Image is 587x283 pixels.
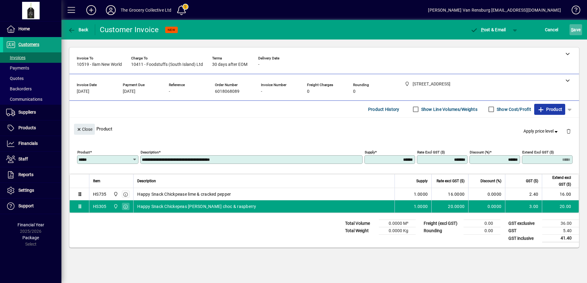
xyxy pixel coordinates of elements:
div: HS735 [93,191,106,197]
app-page-header-button: Close [72,126,96,132]
button: Product History [366,104,402,115]
span: P [481,27,484,32]
a: Backorders [3,84,61,94]
td: Total Weight [342,227,379,235]
span: - [169,89,170,94]
span: 1.0000 [414,191,428,197]
mat-label: Rate excl GST ($) [417,150,445,154]
a: Settings [3,183,61,198]
button: Add [81,5,101,16]
div: HS305 [93,203,106,209]
span: Description [137,178,156,184]
button: Post & Email [467,24,509,35]
div: Product [69,118,579,140]
a: Suppliers [3,105,61,120]
mat-label: Supply [365,150,375,154]
td: 0.0000 Kg [379,227,416,235]
span: Home [18,26,30,31]
span: Close [76,124,92,134]
button: Profile [101,5,121,16]
td: Freight (excl GST) [421,220,464,227]
span: Reports [18,172,33,177]
span: Supply [416,178,428,184]
span: 4/75 Apollo Drive [112,203,119,210]
span: - [261,89,262,94]
td: 5.40 [542,227,579,235]
button: Back [66,24,90,35]
td: 16.00 [542,188,579,200]
span: Happy Snack Chickpease lime & cracked pepper [137,191,231,197]
div: 20.0000 [435,203,465,209]
a: Payments [3,63,61,73]
span: Extend excl GST ($) [546,174,571,188]
app-page-header-button: Delete [561,128,576,134]
span: Cancel [545,25,558,35]
button: Apply price level [521,126,562,137]
div: [PERSON_NAME] Van Rensburg [EMAIL_ADDRESS][DOMAIN_NAME] [428,5,561,15]
span: Support [18,203,34,208]
td: 20.00 [542,200,579,213]
button: Cancel [543,24,560,35]
span: Package [22,235,39,240]
td: 3.00 [505,200,542,213]
td: 36.00 [542,220,579,227]
span: Product [537,104,562,114]
div: 16.0000 [435,191,465,197]
span: Product History [368,104,399,114]
span: [DATE] [123,89,135,94]
mat-label: Extend excl GST ($) [522,150,554,154]
span: Customers [18,42,39,47]
span: - [258,62,259,67]
a: Communications [3,94,61,104]
td: 0.0000 [468,188,505,200]
td: GST inclusive [505,235,542,242]
button: Close [74,124,95,135]
label: Show Line Volumes/Weights [420,106,477,112]
span: Suppliers [18,110,36,115]
td: 0.0000 M³ [379,220,416,227]
span: GST ($) [526,178,538,184]
span: Products [18,125,36,130]
span: ost & Email [470,27,506,32]
span: Financials [18,141,38,146]
button: Delete [561,124,576,138]
a: Knowledge Base [567,1,579,21]
td: Total Volume [342,220,379,227]
span: Payments [6,66,29,70]
td: 0.0000 [468,200,505,213]
span: Happy Snack Chickepeas [PERSON_NAME] choc & raspberry [137,203,256,209]
span: Communications [6,97,42,102]
td: 2.40 [505,188,542,200]
td: 0.00 [464,227,500,235]
span: Discount (%) [480,178,501,184]
span: [DATE] [77,89,89,94]
td: GST exclusive [505,220,542,227]
span: Item [93,178,100,184]
span: 0 [353,89,356,94]
td: 41.40 [542,235,579,242]
a: Reports [3,167,61,183]
mat-label: Description [141,150,159,154]
label: Show Cost/Profit [496,106,531,112]
a: Financials [3,136,61,151]
td: GST [505,227,542,235]
span: Invoices [6,55,25,60]
button: Product [534,104,565,115]
span: Backorders [6,86,32,91]
span: 0 [307,89,309,94]
span: 30 days after EOM [212,62,247,67]
a: Invoices [3,52,61,63]
span: Back [68,27,88,32]
span: ave [571,25,581,35]
span: NEW [168,28,175,32]
span: Settings [18,188,34,193]
span: 10519 - Ilam New World [77,62,122,67]
a: Staff [3,152,61,167]
span: 1.0000 [414,203,428,209]
div: The Grocery Collective Ltd [121,5,172,15]
td: Rounding [421,227,464,235]
span: 10411 - Foodstuffs (South Island) Ltd [131,62,203,67]
span: Rate excl GST ($) [437,178,465,184]
a: Products [3,120,61,136]
span: Quotes [6,76,24,81]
